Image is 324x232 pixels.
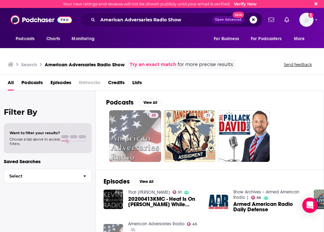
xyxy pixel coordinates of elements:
h2: Podcasts [106,98,134,106]
img: User Profile [299,13,313,27]
button: Open AdvancedNew [212,16,244,24]
button: Send feedback [282,62,314,67]
a: Try an exact match [130,61,176,68]
a: Show Archives – Armed American Radio | [233,189,299,200]
button: View All [139,99,162,106]
a: 31 [204,113,213,118]
a: 45 [187,222,197,226]
svg: Email not verified [308,13,313,18]
img: Armed American Radio Daily Defense [209,192,228,212]
button: Select [4,169,92,183]
span: Podcasts [16,34,35,43]
button: open menu [11,33,43,45]
div: Open Intercom Messenger [302,198,318,213]
button: open menu [289,33,313,45]
a: 51 [173,190,182,194]
a: 45 [149,113,158,118]
a: Credits [108,77,125,91]
a: Episodes [50,77,71,91]
span: Select [4,174,78,178]
a: 66 [251,196,261,199]
span: More [294,34,305,43]
a: Charts [42,33,64,45]
a: Verify Now [234,2,257,6]
span: Logged in as charlottestone [299,13,313,27]
span: For Podcasters [251,34,282,43]
span: Charts [46,34,60,43]
span: For Business [214,34,239,43]
span: Choose a tab above to access filters. [10,137,60,146]
a: Show notifications dropdown [282,14,292,25]
span: for more precise results [178,61,233,68]
a: 45 [109,110,161,162]
a: Lists [132,77,142,91]
span: Want to filter your results? [10,131,60,135]
span: 45 [192,223,197,226]
img: 20200413KMC - Heat Is On Dr. Fauci While Adversaries Subvert American Efforts Against CoronaVirus [104,190,123,209]
h2: Filter By [4,107,92,117]
button: View All [135,178,158,185]
a: EpisodesView All [104,178,158,185]
a: PodcastsView All [106,98,162,106]
a: All [8,77,14,91]
a: Show notifications dropdown [266,14,277,25]
a: Podcasts [21,77,43,91]
h3: Search [21,62,37,68]
span: 51 [178,191,181,194]
span: 45 [151,112,156,119]
h2: Episodes [104,178,130,185]
button: open menu [209,33,247,45]
div: Your new ratings and reviews will not be shown publicly until your email is verified. [63,2,257,6]
img: Podchaser - Follow, Share and Rate Podcasts [11,14,72,26]
span: New [233,12,244,18]
button: Show profile menu [299,13,313,27]
a: 20200413KMC - Heat Is On Dr. Fauci While Adversaries Subvert American Efforts Against CoronaVirus [128,196,201,207]
a: American Adversaries Radio [128,221,184,227]
h3: American Adversaries Radio Show [45,62,125,68]
button: open menu [247,33,291,45]
span: Open Advanced [215,18,242,21]
a: 31 [164,110,215,162]
input: Search podcasts, credits, & more... [98,15,212,25]
button: open menu [67,33,103,45]
a: That KEVIN Show [128,190,170,195]
span: 66 [257,196,261,199]
span: 20200413KMC - Heat Is On [PERSON_NAME] While Adversaries Subvert American Efforts Against [MEDICA... [128,196,201,207]
div: Search podcasts, credits, & more... [80,12,263,27]
span: Monitoring [72,34,94,43]
span: 31 [206,112,210,119]
span: Networks [79,77,100,91]
a: Armed American Radio Daily Defense [233,201,306,212]
p: Saved Searches [4,158,92,164]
